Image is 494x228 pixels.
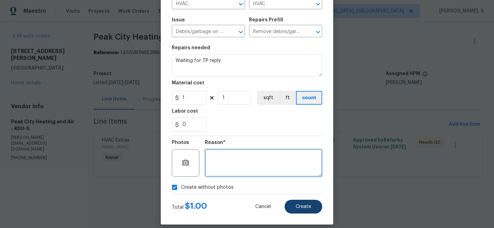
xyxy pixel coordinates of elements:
[205,140,225,145] h5: Reason*
[172,109,198,114] h5: Labor cost
[172,81,204,85] h5: Material cost
[255,204,271,209] span: Cancel
[172,54,322,76] textarea: Waiting for TP reply
[244,200,282,214] button: Cancel
[172,203,207,211] div: Total
[172,140,189,145] h5: Photos
[249,18,283,22] h5: Repairs Prefill
[257,91,279,105] button: sqft
[172,18,185,22] h5: Issue
[296,91,322,105] button: count
[181,184,234,191] span: Create without photos
[236,27,246,37] button: Open
[285,200,322,214] button: Create
[279,91,296,105] button: ft
[172,45,210,50] h5: Repairs needed
[296,204,311,209] span: Create
[313,27,323,37] button: Open
[185,202,207,210] span: $ 1.00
